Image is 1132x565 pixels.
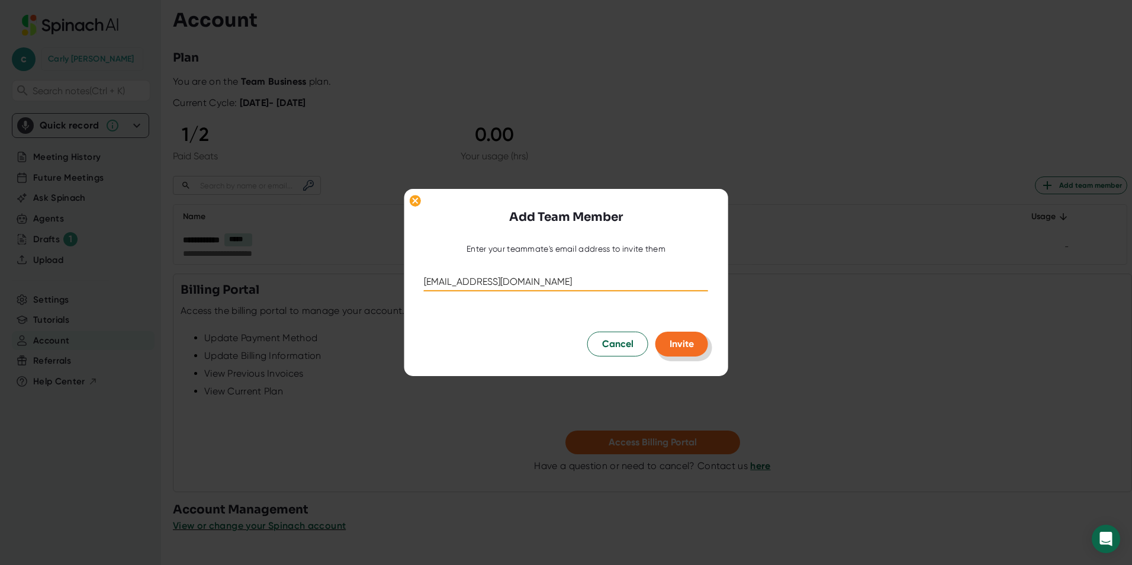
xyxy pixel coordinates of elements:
[602,337,633,351] span: Cancel
[670,338,694,349] span: Invite
[655,332,708,357] button: Invite
[1092,525,1120,553] div: Open Intercom Messenger
[424,272,708,291] input: kale@acme.co
[509,208,623,226] h3: Add Team Member
[467,244,665,255] div: Enter your teammate's email address to invite them
[587,332,648,357] button: Cancel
